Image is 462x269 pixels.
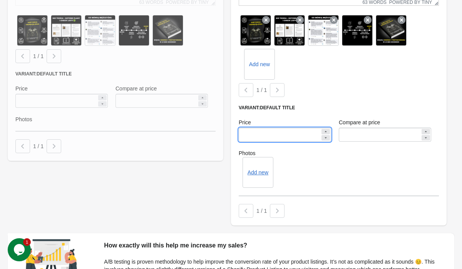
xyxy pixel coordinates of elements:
span: 1 / 1 [256,87,267,93]
label: Add new [249,60,270,68]
button: Add new [248,169,268,175]
span: 1 / 1 [33,53,44,59]
span: 1 / 1 [33,143,44,149]
label: Compare at price [339,119,380,126]
span: 1 / 1 [256,208,267,214]
div: Variant: Default Title [239,105,439,111]
div: How exactly will this help me increase my sales? [104,241,447,250]
iframe: chat widget [8,238,32,261]
label: Photos [239,149,439,157]
label: Price [239,119,251,126]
